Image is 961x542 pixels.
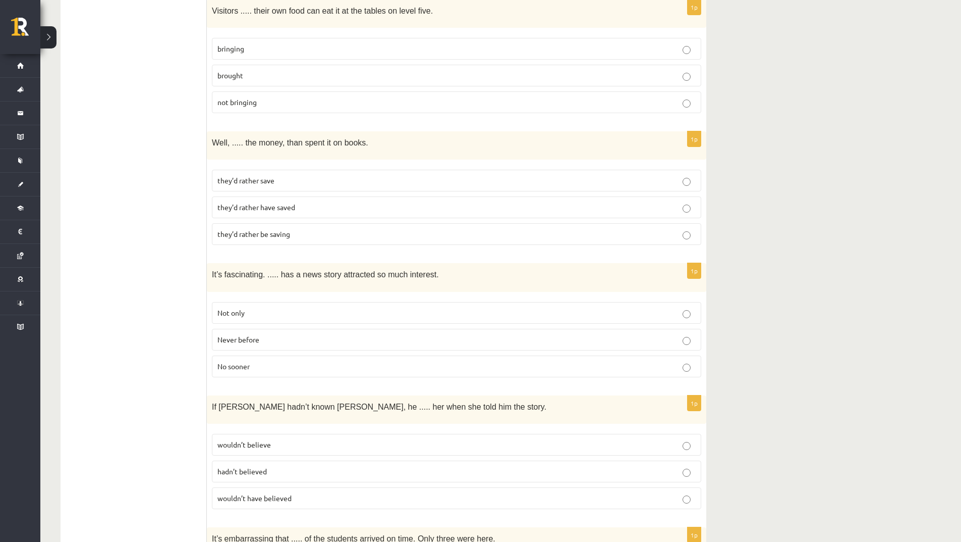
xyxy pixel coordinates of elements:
span: Well, ..... the money, than spent it on books. [212,138,368,147]
span: If [PERSON_NAME] hadn’t known [PERSON_NAME], he ..... her when she told him the story. [212,403,546,411]
span: wouldn’t have believed [217,494,292,503]
span: they’d rather be saving [217,229,290,238]
span: bringing [217,44,244,53]
input: brought [683,73,691,81]
span: Not only [217,308,245,317]
span: they’d rather have saved [217,203,295,212]
span: Visitors ..... their own food can eat it at the tables on level five. [212,7,433,15]
span: Never before [217,335,259,344]
span: It’s fascinating. ..... has a news story attracted so much interest. [212,270,439,279]
span: brought [217,71,243,80]
input: they’d rather be saving [683,231,691,239]
input: No sooner [683,364,691,372]
p: 1p [687,131,701,147]
input: hadn’t believed [683,469,691,477]
span: not bringing [217,97,257,107]
span: wouldn’t believe [217,440,271,449]
p: 1p [687,263,701,279]
a: Rīgas 1. Tālmācības vidusskola [11,18,40,43]
input: they’d rather have saved [683,205,691,213]
input: Never before [683,337,691,345]
input: wouldn’t have believed [683,496,691,504]
input: they’d rather save [683,178,691,186]
p: 1p [687,395,701,411]
span: hadn’t believed [217,467,267,476]
input: bringing [683,46,691,54]
input: wouldn’t believe [683,442,691,450]
input: Not only [683,310,691,318]
span: No sooner [217,362,250,371]
span: they’d rather save [217,176,274,185]
input: not bringing [683,100,691,108]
